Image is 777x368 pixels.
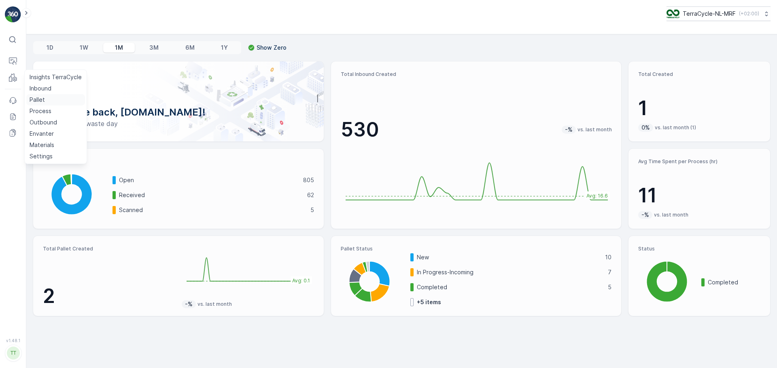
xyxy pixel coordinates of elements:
p: TerraCycle-NL-MRF [683,10,736,18]
p: -% [564,126,573,134]
p: 7 [608,268,611,276]
p: Have a zero-waste day [46,119,311,128]
button: TT [5,345,21,362]
p: Open [119,176,298,184]
p: 1Y [221,44,228,52]
p: In Progress-Incoming [417,268,603,276]
p: Total Created [638,71,760,78]
button: TerraCycle-NL-MRF(+02:00) [667,6,771,21]
p: Total Inbound Created [341,71,612,78]
p: Completed [417,283,603,291]
p: 10 [605,253,611,261]
p: Inbound Status [43,158,314,165]
p: 1M [115,44,123,52]
p: 1 [638,96,760,120]
p: 530 [341,118,379,142]
img: logo [5,6,21,23]
p: 3M [149,44,159,52]
p: Avg Time Spent per Process (hr) [638,158,760,165]
p: 11 [638,183,760,208]
p: -% [641,211,650,219]
div: TT [7,347,20,360]
p: 1D [47,44,53,52]
span: v 1.48.1 [5,338,21,343]
img: TC_v739CUj.png [667,9,679,18]
p: ( +02:00 ) [739,11,759,17]
p: vs. last month [654,212,688,218]
p: + 5 items [417,298,441,306]
p: Status [638,246,760,252]
p: 0% [641,124,651,132]
p: vs. last month [197,301,232,307]
p: Welcome back, [DOMAIN_NAME]! [46,106,311,119]
p: New [417,253,600,261]
p: 6M [185,44,195,52]
p: vs. last month [577,126,612,133]
p: 1W [80,44,88,52]
p: vs. last month (1) [655,124,696,131]
p: Show Zero [257,44,287,52]
p: 5 [608,283,611,291]
p: Completed [708,278,760,286]
p: 2 [43,284,175,308]
p: Total Pallet Created [43,246,175,252]
p: 5 [310,206,314,214]
p: 805 [303,176,314,184]
p: 62 [307,191,314,199]
p: Scanned [119,206,305,214]
p: Received [119,191,302,199]
p: -% [184,300,193,308]
p: Pallet Status [341,246,612,252]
